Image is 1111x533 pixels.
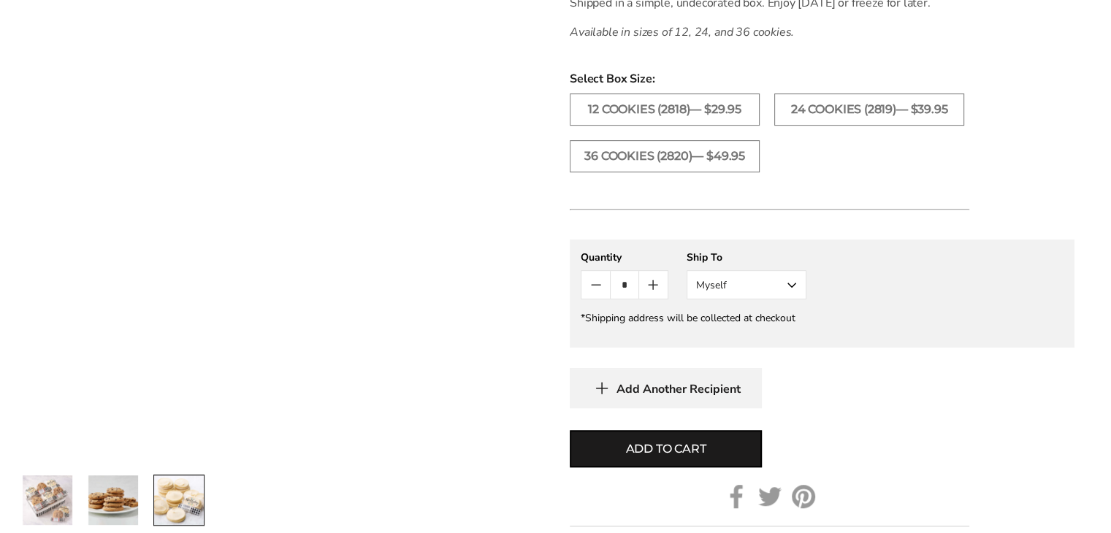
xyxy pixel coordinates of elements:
[22,475,73,526] a: 1 / 3
[725,485,748,508] a: Facebook
[570,24,794,40] em: Available in sizes of 12, 24, and 36 cookies.
[570,239,1074,348] gfm-form: New recipient
[570,70,1074,88] span: Select Box Size:
[687,270,806,299] button: Myself
[792,485,815,508] a: Pinterest
[687,250,806,264] div: Ship To
[774,93,964,126] label: 24 COOKIES (2819)— $39.95
[88,475,138,525] img: Just the Cookies! Birthday Combo Assortment
[626,440,706,458] span: Add to cart
[23,475,72,525] img: Just the Cookies! Birthday Combo Assortment
[639,271,668,299] button: Count plus
[88,475,139,526] a: 2 / 3
[570,430,762,467] button: Add to cart
[154,475,204,525] img: Just the Cookies! Birthday Combo Assortment
[616,382,741,396] span: Add Another Recipient
[570,93,760,126] label: 12 COOKIES (2818)— $29.95
[570,140,760,172] label: 36 COOKIES (2820)— $49.95
[581,271,610,299] button: Count minus
[570,368,762,408] button: Add Another Recipient
[610,271,638,299] input: Quantity
[581,311,1064,325] div: *Shipping address will be collected at checkout
[153,475,205,526] a: 3 / 3
[581,250,668,264] div: Quantity
[758,485,782,508] a: Twitter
